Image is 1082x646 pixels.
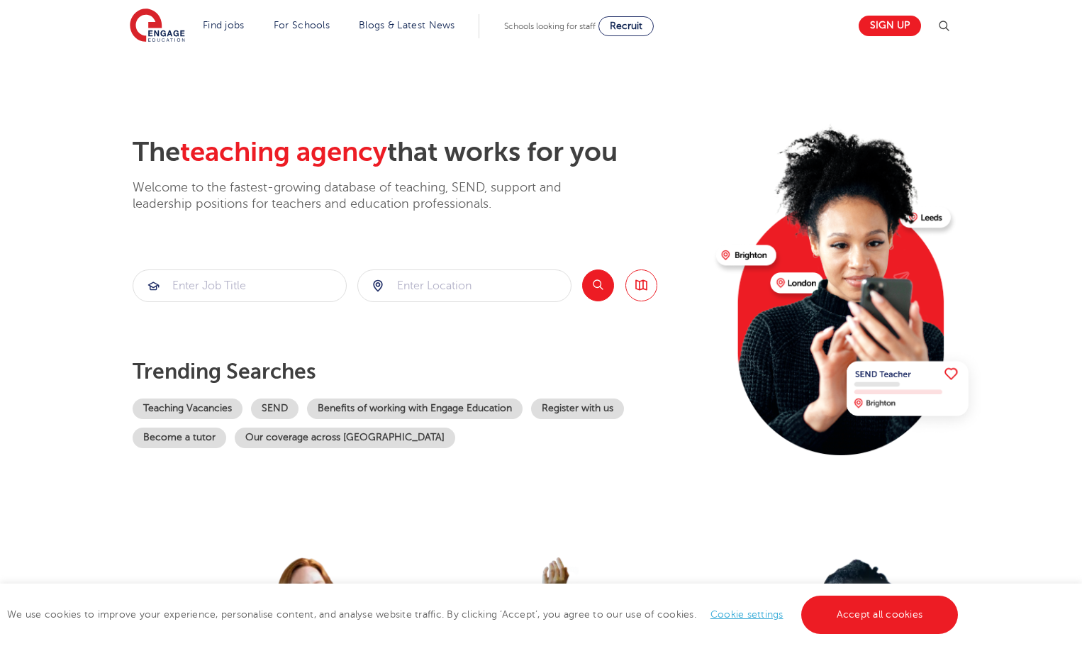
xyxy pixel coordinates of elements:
a: For Schools [274,20,330,30]
img: Engage Education [130,9,185,44]
a: Cookie settings [710,609,783,620]
a: Blogs & Latest News [359,20,455,30]
input: Submit [358,270,571,301]
a: Find jobs [203,20,245,30]
button: Search [582,269,614,301]
a: Register with us [531,399,624,419]
span: Schools looking for staff [504,21,596,31]
div: Submit [133,269,347,302]
a: Accept all cookies [801,596,959,634]
p: Trending searches [133,359,705,384]
span: We use cookies to improve your experience, personalise content, and analyse website traffic. By c... [7,609,961,620]
a: Recruit [598,16,654,36]
a: Sign up [859,16,921,36]
a: Benefits of working with Engage Education [307,399,523,419]
a: Become a tutor [133,428,226,448]
a: SEND [251,399,299,419]
input: Submit [133,270,346,301]
h2: The that works for you [133,136,705,169]
div: Submit [357,269,571,302]
span: Recruit [610,21,642,31]
a: Teaching Vacancies [133,399,242,419]
a: Our coverage across [GEOGRAPHIC_DATA] [235,428,455,448]
p: Welcome to the fastest-growing database of teaching, SEND, support and leadership positions for t... [133,179,601,213]
span: teaching agency [180,137,387,167]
